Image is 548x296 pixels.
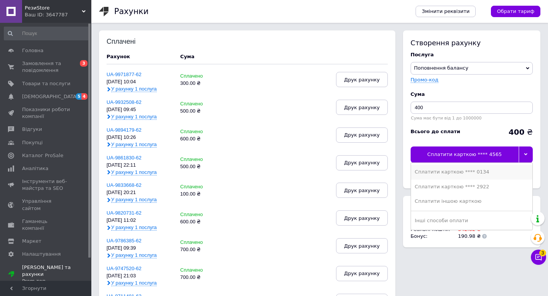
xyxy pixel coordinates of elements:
span: Маркет [22,238,41,245]
span: Замовлення та повідомлення [22,60,70,74]
div: 500.00 ₴ [180,164,225,170]
div: Послуга [411,51,533,58]
div: Сплачено [180,101,225,107]
button: Чат з покупцем3 [531,250,546,265]
span: Друк рахунку [344,271,380,276]
button: Друк рахунку [336,210,388,226]
span: У рахунку 1 послуга [111,224,157,231]
span: Показники роботи компанії [22,106,70,120]
div: Сплачено [180,129,225,135]
div: Сплачено [180,267,225,273]
span: 3 [80,60,88,67]
span: [DEMOGRAPHIC_DATA] [22,93,78,100]
span: 4 [81,93,88,100]
span: Друк рахунку [344,188,380,193]
input: Введіть суму [411,102,533,114]
span: Обрати тариф [497,8,534,15]
span: Інструменти веб-майстра та SEO [22,178,70,192]
div: Prom топ [22,278,91,285]
span: 5 [76,93,82,100]
span: Товари та послуги [22,80,70,87]
div: Сплачені [107,38,156,46]
button: Друк рахунку [336,238,388,253]
div: Всього до сплати [411,128,460,135]
span: У рахунку 1 послуга [111,169,157,175]
div: [DATE] 10:26 [107,135,173,140]
div: 500.00 ₴ [180,108,225,114]
div: Cума [180,53,194,60]
div: Інші способи оплати [415,217,529,224]
span: Відгуки [22,126,42,133]
div: [DATE] 11:02 [107,218,173,223]
button: Друк рахунку [336,183,388,198]
span: Друк рахунку [344,215,380,221]
div: Сума має бути від 1 до 1000000 [411,116,533,121]
span: Поповнення балансу [414,65,468,71]
span: У рахунку 1 послуга [111,142,157,148]
div: Сплачено [180,240,225,245]
span: Друк рахунку [344,77,380,83]
a: UA-9971877-62 [107,72,142,77]
td: Бонус : [411,233,452,240]
b: 400 [508,127,524,137]
div: Cума [411,91,533,98]
span: У рахунку 1 послуга [111,114,157,120]
span: Гаманець компанії [22,218,70,232]
div: Сплачено [180,184,225,190]
div: Ваш ID: 3647787 [25,11,91,18]
div: Створення рахунку [411,38,533,48]
div: Рахунок [107,53,173,60]
div: 700.00 ₴ [180,275,225,280]
div: Сплачено [180,73,225,79]
span: У рахунку 1 послуга [111,197,157,203]
a: Змінити реквізити [416,6,476,17]
div: 100.00 ₴ [180,191,225,197]
span: Змінити реквізити [422,8,470,15]
div: [DATE] 09:45 [107,107,173,113]
span: У рахунку 1 послуга [111,280,157,286]
div: [DATE] 10:04 [107,79,173,85]
div: 600.00 ₴ [180,136,225,142]
a: UA-9747520-62 [107,266,142,271]
span: Аналітика [22,165,48,172]
td: 190.98 ₴ [452,233,481,240]
div: [DATE] 20:21 [107,190,173,196]
span: [PERSON_NAME] та рахунки [22,264,91,285]
div: Сплатити карткою **** 4565 [411,146,519,162]
a: UA-9833668-62 [107,182,142,188]
div: ₴ [508,128,533,136]
div: [DATE] 22:11 [107,162,173,168]
button: Друк рахунку [336,266,388,281]
div: 600.00 ₴ [180,219,225,225]
span: Каталог ProSale [22,152,63,159]
span: РезиStore [25,5,82,11]
div: 300.00 ₴ [180,81,225,86]
h1: Рахунки [114,7,148,16]
a: UA-9786385-62 [107,238,142,243]
a: UA-9932508-62 [107,99,142,105]
div: [DATE] 09:39 [107,245,173,251]
span: Друк рахунку [344,132,380,138]
span: У рахунку 1 послуга [111,86,157,92]
div: 700.00 ₴ [180,247,225,253]
span: Друк рахунку [344,243,380,249]
div: [DATE] 21:03 [107,273,173,279]
div: Сплатити карткою **** 2922 [415,183,529,190]
label: Промо-код [411,77,438,83]
a: UA-9820731-62 [107,210,142,216]
a: Обрати тариф [491,6,540,17]
a: UA-9861830-62 [107,155,142,161]
span: Друк рахунку [344,160,380,166]
div: Сплачено [180,157,225,162]
div: Сплатити іншою карткою [415,198,529,205]
a: UA-9894179-62 [107,127,142,133]
span: Налаштування [22,251,61,258]
button: Друк рахунку [336,127,388,143]
span: Друк рахунку [344,105,380,110]
span: 3 [539,250,546,256]
div: Сплачено [180,212,225,218]
span: Управління сайтом [22,198,70,212]
span: Головна [22,47,43,54]
input: Пошук [4,27,90,40]
button: Друк рахунку [336,155,388,170]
